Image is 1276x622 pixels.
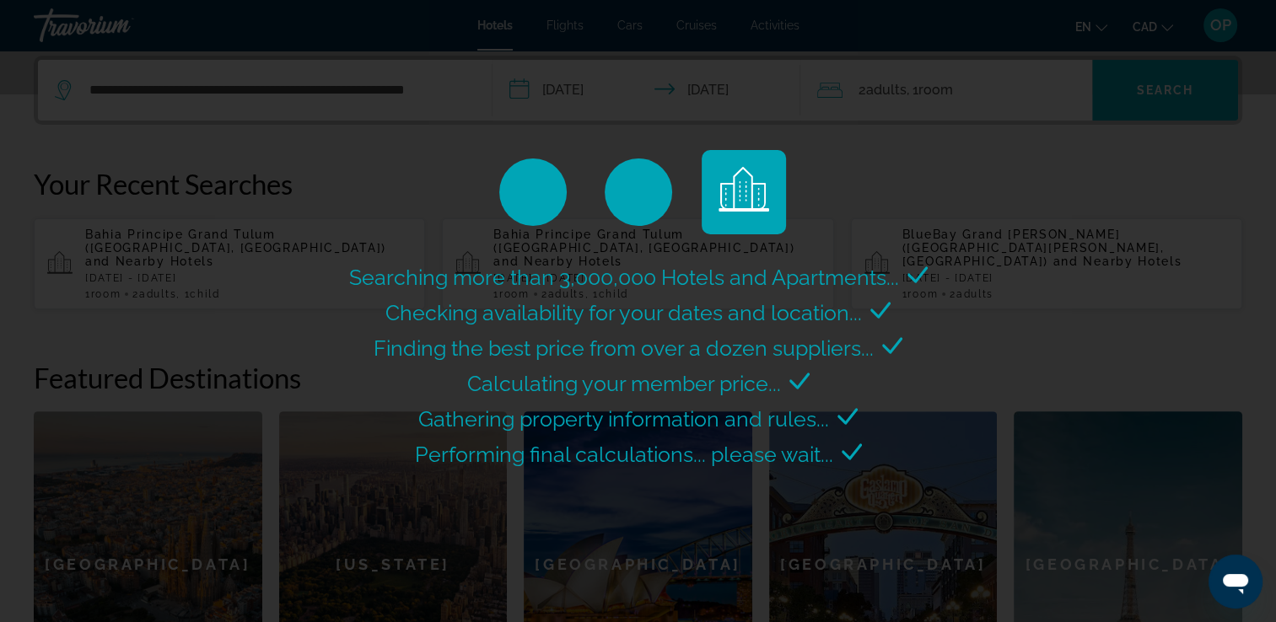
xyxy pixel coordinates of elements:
[1209,555,1263,609] iframe: Button to launch messaging window
[467,371,781,396] span: Calculating your member price...
[349,265,899,290] span: Searching more than 3,000,000 Hotels and Apartments...
[385,300,862,325] span: Checking availability for your dates and location...
[374,335,874,361] span: Finding the best price from over a dozen suppliers...
[418,406,829,432] span: Gathering property information and rules...
[415,442,833,467] span: Performing final calculations... please wait...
